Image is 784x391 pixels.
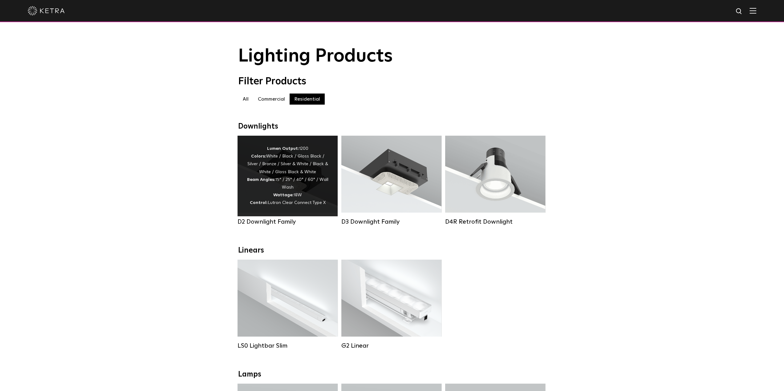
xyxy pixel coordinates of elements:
div: D3 Downlight Family [341,218,441,225]
div: G2 Linear [341,342,441,349]
span: Lutron Clear Connect Type X [268,201,326,205]
div: D4R Retrofit Downlight [445,218,545,225]
div: 1200 White / Black / Gloss Black / Silver / Bronze / Silver & White / Black & White / Gloss Black... [247,145,328,207]
div: Filter Products [238,76,546,87]
label: Commercial [253,94,290,105]
label: Residential [290,94,325,105]
div: LS0 Lightbar Slim [238,342,338,349]
span: Lighting Products [238,47,393,66]
strong: Control: [250,201,268,205]
a: D3 Downlight Family Lumen Output:700 / 900 / 1100Colors:White / Black / Silver / Bronze / Paintab... [341,136,441,225]
div: D2 Downlight Family [238,218,338,225]
strong: Wattage: [273,193,294,197]
img: ketra-logo-2019-white [28,6,65,15]
div: Lamps [238,370,546,379]
strong: Beam Angles: [247,178,275,182]
img: Hamburger%20Nav.svg [749,8,756,14]
a: G2 Linear Lumen Output:400 / 700 / 1000Colors:WhiteBeam Angles:Flood / [GEOGRAPHIC_DATA] / Narrow... [341,260,441,349]
div: Linears [238,246,546,255]
div: Downlights [238,122,546,131]
a: LS0 Lightbar Slim Lumen Output:200 / 350Colors:White / BlackControl:X96 Controller [238,260,338,349]
a: D2 Downlight Family Lumen Output:1200Colors:White / Black / Gloss Black / Silver / Bronze / Silve... [238,136,338,225]
strong: Colors: [251,154,266,158]
strong: Lumen Output: [267,146,299,151]
img: search icon [735,8,743,15]
a: D4R Retrofit Downlight Lumen Output:800Colors:White / BlackBeam Angles:15° / 25° / 40° / 60°Watta... [445,136,545,225]
label: All [238,94,253,105]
